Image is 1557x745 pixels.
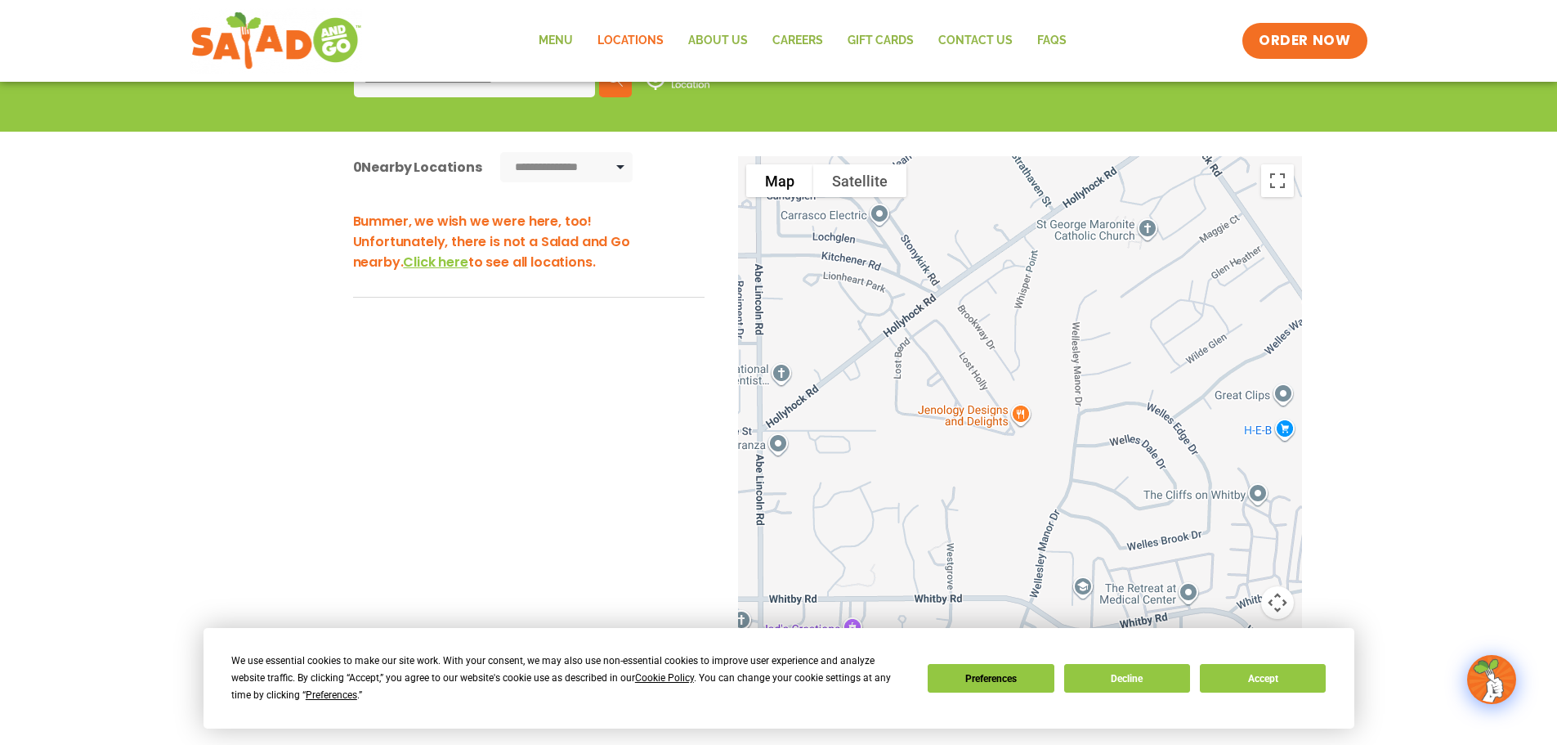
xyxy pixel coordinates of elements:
img: new-SAG-logo-768×292 [190,8,363,74]
span: Click here [403,253,468,272]
div: We use essential cookies to make our site work. With your consent, we may also use non-essential ... [231,653,908,704]
a: Contact Us [926,22,1025,60]
img: wpChatIcon [1469,657,1514,702]
a: ORDER NOW [1242,23,1367,59]
button: Preferences [928,664,1054,693]
h3: Bummer, we wish we were here, too! Unfortunately, there is not a Salad and Go nearby. to see all ... [353,211,705,272]
span: 0 [353,158,362,177]
a: FAQs [1025,22,1079,60]
a: GIFT CARDS [835,22,926,60]
button: Show satellite imagery [813,164,906,197]
button: Accept [1200,664,1326,693]
a: Locations [585,22,676,60]
button: Toggle fullscreen view [1261,164,1294,197]
a: Careers [760,22,835,60]
span: Preferences [306,689,357,701]
span: ORDER NOW [1259,31,1350,51]
button: Show street map [746,164,813,197]
div: Cookie Consent Prompt [204,628,1354,729]
span: Cookie Policy [635,672,694,684]
div: Nearby Locations [353,157,482,177]
a: About Us [676,22,760,60]
button: Decline [1064,664,1190,693]
nav: Menu [526,22,1079,60]
a: Menu [526,22,585,60]
button: Map camera controls [1261,586,1294,619]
